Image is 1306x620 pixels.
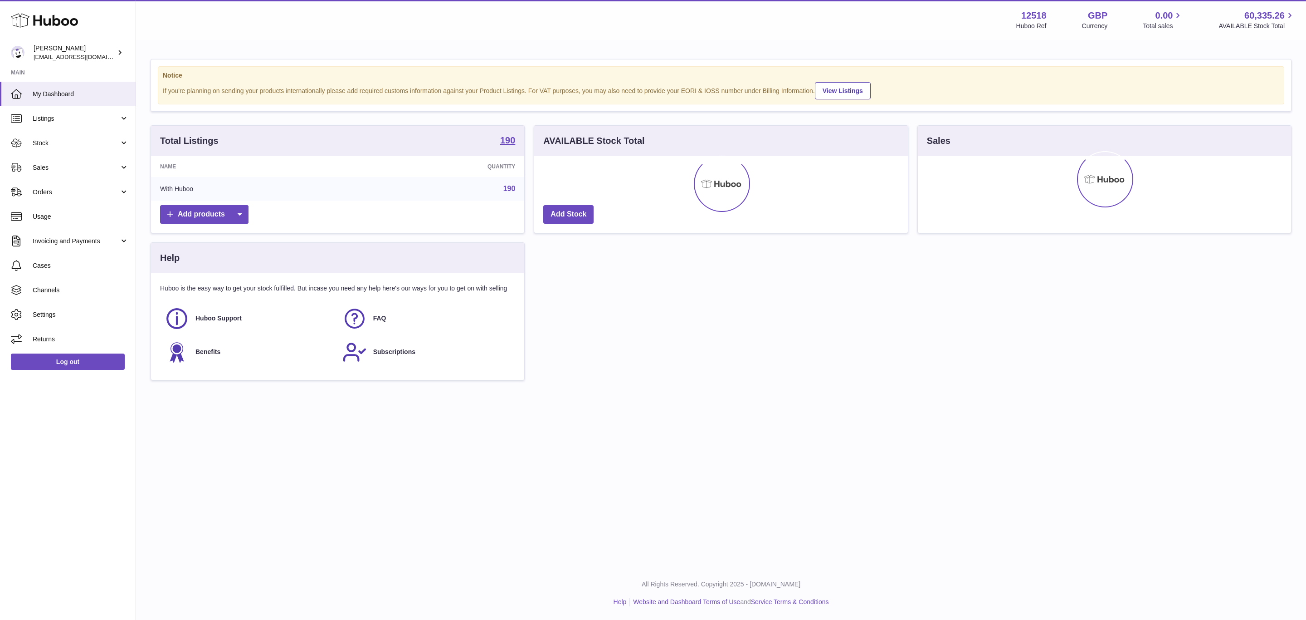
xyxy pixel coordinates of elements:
span: Total sales [1143,22,1183,30]
a: Huboo Support [165,306,333,331]
a: FAQ [342,306,511,331]
span: Usage [33,212,129,221]
h3: Total Listings [160,135,219,147]
p: All Rights Reserved. Copyright 2025 - [DOMAIN_NAME] [143,580,1299,589]
a: Add Stock [543,205,594,224]
span: Subscriptions [373,348,415,356]
h3: AVAILABLE Stock Total [543,135,644,147]
a: Website and Dashboard Terms of Use [633,598,740,605]
span: Listings [33,114,119,123]
span: 0.00 [1155,10,1173,22]
span: Huboo Support [195,314,242,323]
span: Orders [33,188,119,197]
a: 60,335.26 AVAILABLE Stock Total [1218,10,1295,30]
span: FAQ [373,314,386,323]
a: 190 [500,136,515,147]
div: If you're planning on sending your products internationally please add required customs informati... [163,81,1279,99]
h3: Help [160,252,180,264]
span: Benefits [195,348,220,356]
span: Cases [33,261,129,270]
span: Returns [33,335,129,344]
span: Channels [33,286,129,295]
strong: 12518 [1021,10,1047,22]
a: Subscriptions [342,340,511,364]
a: 0.00 Total sales [1143,10,1183,30]
a: Help [614,598,627,605]
a: Log out [11,354,125,370]
strong: GBP [1088,10,1107,22]
strong: Notice [163,71,1279,80]
th: Name [151,156,348,177]
strong: 190 [500,136,515,145]
a: View Listings [815,82,871,99]
a: Add products [160,205,249,224]
span: [EMAIL_ADDRESS][DOMAIN_NAME] [34,53,133,60]
td: With Huboo [151,177,348,201]
a: Service Terms & Conditions [751,598,829,605]
li: and [630,598,828,606]
div: Huboo Ref [1016,22,1047,30]
h3: Sales [927,135,950,147]
span: My Dashboard [33,90,129,98]
span: Settings [33,310,129,319]
img: internalAdmin-12518@internal.huboo.com [11,46,24,59]
span: AVAILABLE Stock Total [1218,22,1295,30]
span: 60,335.26 [1244,10,1285,22]
span: Invoicing and Payments [33,237,119,246]
span: Stock [33,139,119,148]
p: Huboo is the easy way to get your stock fulfilled. But incase you need any help here's our ways f... [160,284,515,293]
span: Sales [33,163,119,172]
a: 190 [503,185,516,192]
th: Quantity [348,156,524,177]
a: Benefits [165,340,333,364]
div: Currency [1082,22,1108,30]
div: [PERSON_NAME] [34,44,115,61]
